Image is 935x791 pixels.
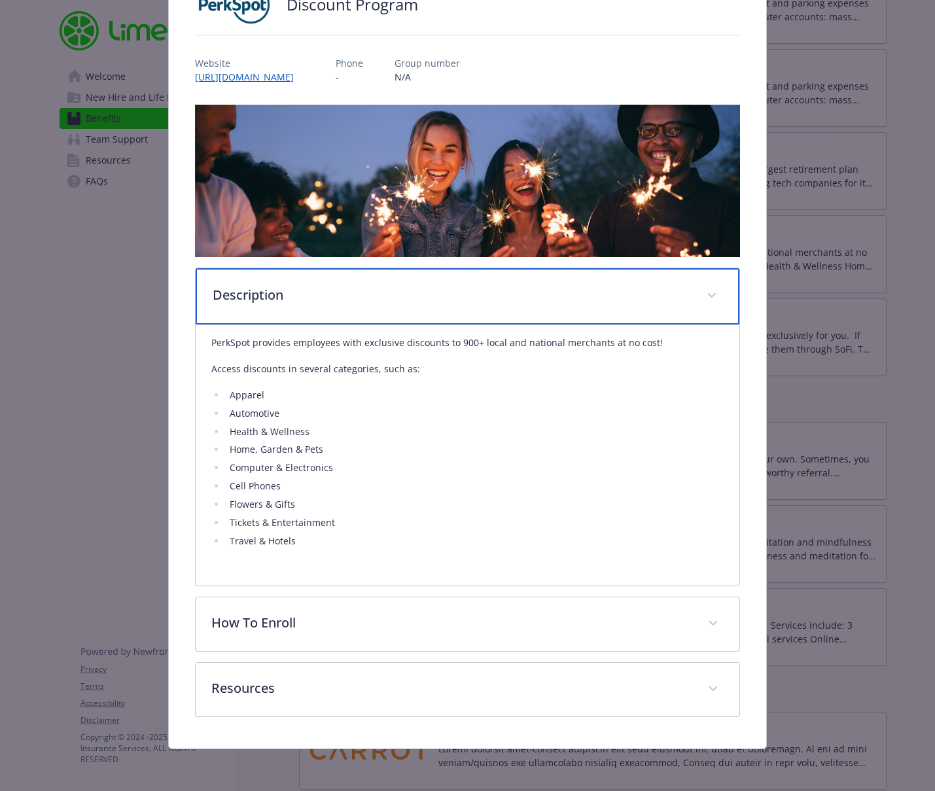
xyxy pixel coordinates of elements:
li: Flowers & Gifts [226,497,724,512]
img: banner [195,105,740,257]
p: Description [213,285,691,305]
p: - [336,70,363,84]
p: How To Enroll [211,613,692,633]
div: Description [196,325,739,586]
p: Resources [211,678,692,698]
p: Phone [336,56,363,70]
li: Automotive [226,406,724,421]
li: Health & Wellness [226,424,724,440]
p: N/A [395,70,460,84]
li: Tickets & Entertainment [226,515,724,531]
a: [URL][DOMAIN_NAME] [195,71,304,83]
p: Group number [395,56,460,70]
li: Computer & Electronics [226,460,724,476]
li: Home, Garden & Pets [226,442,724,457]
li: Apparel [226,387,724,403]
p: Access discounts in several categories, such as: [211,361,724,377]
li: Travel & Hotels [226,533,724,549]
div: How To Enroll [196,597,739,651]
li: Cell Phones [226,478,724,494]
p: Website [195,56,304,70]
div: Resources [196,663,739,716]
div: Description [196,268,739,325]
p: PerkSpot provides employees with exclusive discounts to 900+ local and national merchants at no c... [211,335,724,351]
